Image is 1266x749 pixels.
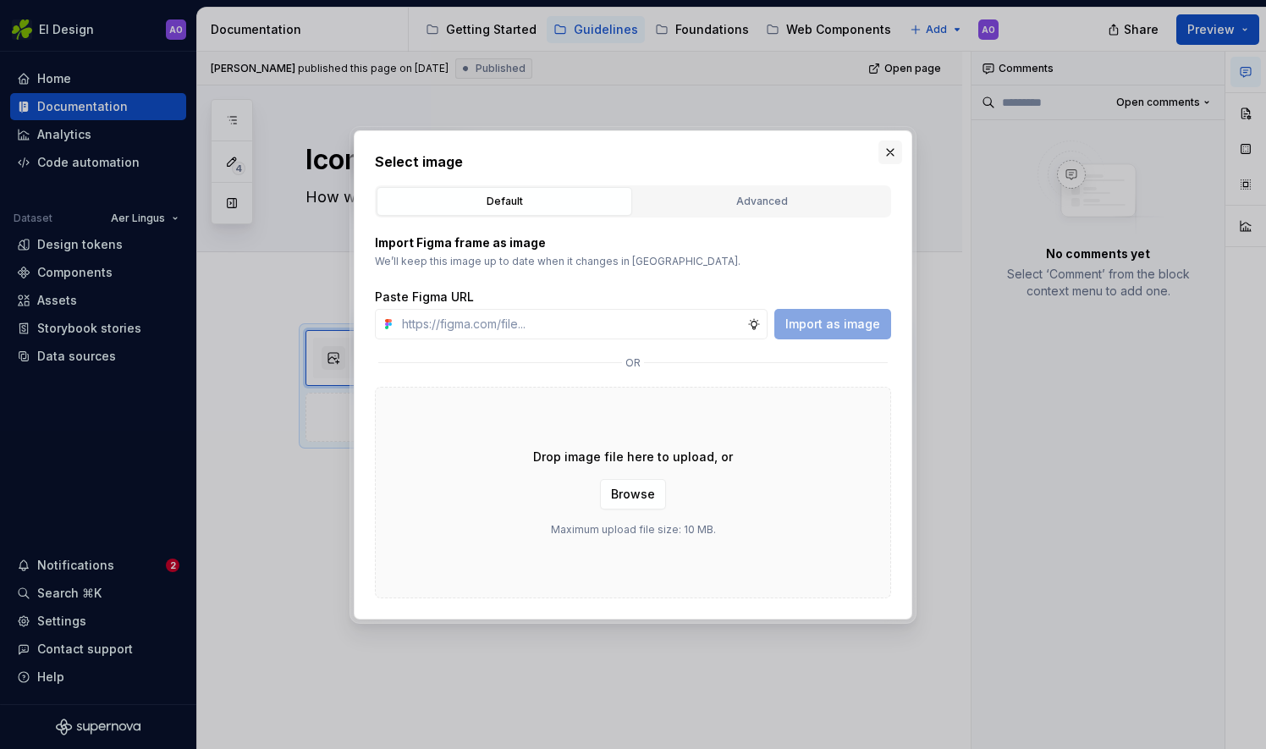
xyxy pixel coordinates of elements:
[395,309,747,339] input: https://figma.com/file...
[640,193,883,210] div: Advanced
[375,151,891,172] h2: Select image
[533,449,733,465] p: Drop image file here to upload, or
[375,234,891,251] p: Import Figma frame as image
[383,193,626,210] div: Default
[551,523,716,537] p: Maximum upload file size: 10 MB.
[600,479,666,509] button: Browse
[375,289,474,306] label: Paste Figma URL
[625,356,641,370] p: or
[611,486,655,503] span: Browse
[375,255,891,268] p: We’ll keep this image up to date when it changes in [GEOGRAPHIC_DATA].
